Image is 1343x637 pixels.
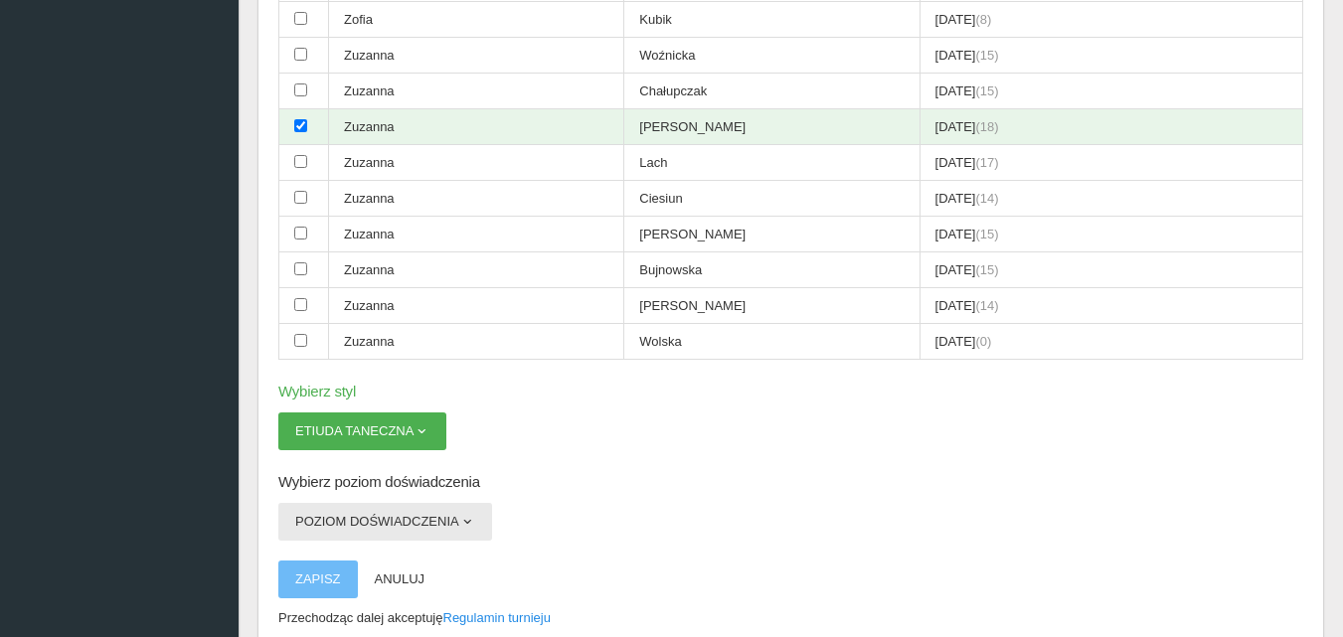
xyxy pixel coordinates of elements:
button: Anuluj [358,560,442,598]
td: Bujnowska [624,252,920,288]
td: Zuzanna [329,145,624,181]
td: [DATE] [920,145,1302,181]
button: Poziom doświadczenia [278,503,492,541]
td: Chałupczak [624,74,920,109]
span: (0) [975,334,991,349]
span: (15) [975,262,998,277]
td: Zuzanna [329,38,624,74]
td: [DATE] [920,109,1302,145]
td: Kubik [624,2,920,38]
td: Lach [624,145,920,181]
td: Zuzanna [329,288,624,324]
td: Zuzanna [329,74,624,109]
td: [DATE] [920,288,1302,324]
td: Zuzanna [329,217,624,252]
td: [DATE] [920,38,1302,74]
h6: Wybierz styl [278,380,1303,402]
td: [DATE] [920,252,1302,288]
span: (14) [975,191,998,206]
h6: Wybierz poziom doświadczenia [278,470,1303,493]
button: Zapisz [278,560,358,598]
td: Zofia [329,2,624,38]
p: Przechodząc dalej akceptuję [278,608,1303,628]
span: (15) [975,227,998,241]
td: Woźnicka [624,38,920,74]
td: [DATE] [920,181,1302,217]
td: [DATE] [920,217,1302,252]
td: [DATE] [920,2,1302,38]
span: (17) [975,155,998,170]
a: Regulamin turnieju [443,610,551,625]
td: [DATE] [920,324,1302,360]
td: Wolska [624,324,920,360]
td: Zuzanna [329,181,624,217]
td: [PERSON_NAME] [624,288,920,324]
td: Zuzanna [329,324,624,360]
td: [DATE] [920,74,1302,109]
td: Zuzanna [329,252,624,288]
span: (15) [975,83,998,98]
td: Ciesiun [624,181,920,217]
td: [PERSON_NAME] [624,109,920,145]
button: Etiuda Taneczna [278,412,446,450]
span: (14) [975,298,998,313]
td: [PERSON_NAME] [624,217,920,252]
td: Zuzanna [329,109,624,145]
span: (15) [975,48,998,63]
span: (8) [975,12,991,27]
span: (18) [975,119,998,134]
